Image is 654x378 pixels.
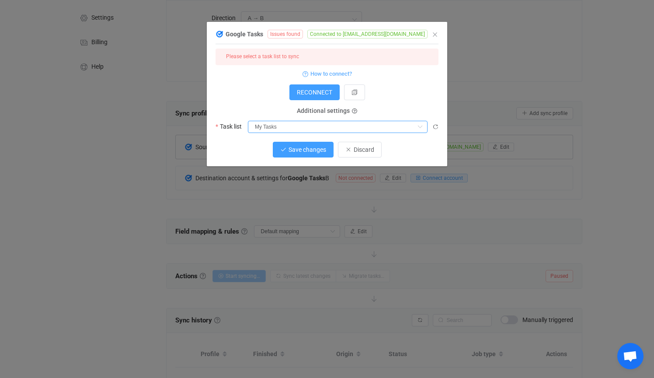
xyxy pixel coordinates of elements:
a: Open chat [617,343,644,369]
button: Discard [338,142,382,157]
span: Save changes [289,146,326,153]
label: Task list [216,120,247,133]
input: Select [248,121,428,133]
button: Save changes [273,142,334,157]
div: dialog [207,22,447,166]
span: Discard [354,146,374,153]
span: Additional settings [297,107,350,114]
